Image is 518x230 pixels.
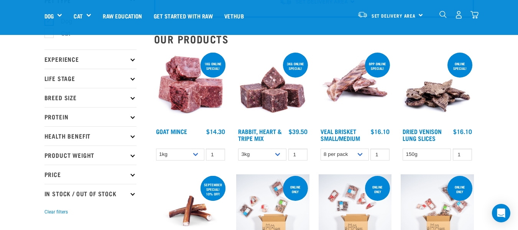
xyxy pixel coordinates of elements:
div: $39.50 [289,128,308,135]
span: Set Delivery Area [372,14,416,17]
div: $16.10 [371,128,390,135]
label: Cat [49,29,73,38]
input: 1 [206,149,225,161]
div: 1kg online special! [201,58,225,74]
a: Raw Education [97,0,148,31]
a: Goat Mince [156,129,187,133]
div: Online Only [283,181,308,197]
p: Life Stage [44,69,136,88]
div: 3kg online special! [283,58,308,74]
a: Veal Brisket Small/Medium [321,129,360,140]
p: Product Weight [44,146,136,165]
img: 1175 Rabbit Heart Tripe Mix 01 [236,51,309,124]
img: home-icon@2x.png [470,11,479,19]
p: Breed Size [44,88,136,107]
img: home-icon-1@2x.png [439,11,447,18]
p: Experience [44,50,136,69]
div: September special! 10% off! [201,179,225,200]
a: Cat [74,12,82,20]
h2: Our Products [154,33,474,45]
img: van-moving.png [357,11,368,18]
a: Rabbit, Heart & Tripe Mix [238,129,282,140]
img: 1304 Venison Lung Slices 01 [401,51,474,124]
div: Online Only [365,181,390,197]
div: 8pp online special! [365,58,390,74]
div: ONLINE SPECIAL! [447,58,472,74]
div: Open Intercom Messenger [492,204,510,222]
img: 1207 Veal Brisket 4pp 01 [319,51,392,124]
input: 1 [288,149,308,161]
p: Health Benefit [44,126,136,146]
p: Protein [44,107,136,126]
input: 1 [453,149,472,161]
a: Dog [44,12,54,20]
input: 1 [370,149,390,161]
img: 1077 Wild Goat Mince 01 [154,51,227,124]
a: Get started with Raw [148,0,219,31]
div: $14.30 [206,128,225,135]
a: Vethub [219,0,250,31]
img: user.png [455,11,463,19]
div: Online Only [447,181,472,197]
div: $16.10 [453,128,472,135]
button: Clear filters [44,208,68,215]
p: Price [44,165,136,184]
a: Dried Venison Lung Slices [403,129,442,140]
p: In Stock / Out Of Stock [44,184,136,203]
